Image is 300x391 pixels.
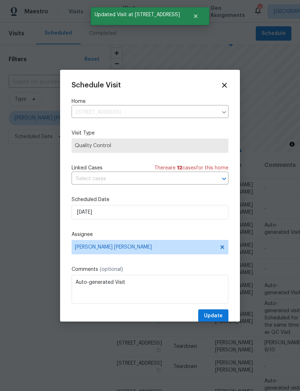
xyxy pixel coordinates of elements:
[75,142,225,149] span: Quality Control
[75,244,216,250] span: [PERSON_NAME] [PERSON_NAME]
[198,309,228,323] button: Update
[72,275,228,304] textarea: Auto-generated Visit
[221,81,228,89] span: Close
[72,164,103,172] span: Linked Cases
[154,164,228,172] span: There are case s for this home
[72,231,228,238] label: Assignee
[72,266,228,273] label: Comments
[72,173,208,185] input: Select cases
[72,98,228,105] label: Home
[100,267,123,272] span: (optional)
[177,165,182,171] span: 12
[72,129,228,137] label: Visit Type
[72,107,218,118] input: Enter in an address
[91,7,184,22] span: Updated Visit at [STREET_ADDRESS]
[72,196,228,203] label: Scheduled Date
[72,82,121,89] span: Schedule Visit
[219,174,229,184] button: Open
[184,9,208,23] button: Close
[72,205,228,219] input: M/D/YYYY
[204,312,223,320] span: Update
